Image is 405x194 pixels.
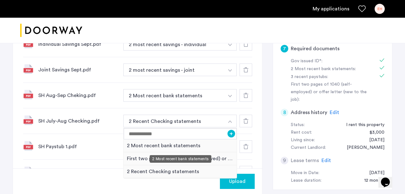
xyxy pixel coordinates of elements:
button: button [123,64,224,76]
div: 12 months [358,177,384,185]
img: arrow [228,95,232,97]
img: logo [20,19,82,42]
div: 8 [281,109,288,116]
button: button [123,115,224,127]
img: file [23,89,33,100]
img: file [23,141,33,151]
div: SH Paystub 1.pdf [38,143,118,150]
div: 2 Most recent bank statements: [291,65,371,73]
div: First two pages of 1040 (self-employed) or offer letter (new to the job): [291,81,371,104]
div: 7 [281,45,288,52]
span: Edit [321,158,331,163]
a: Cazamio logo [20,19,82,42]
img: file [23,166,33,176]
div: $3,000 [363,129,384,136]
div: Current Landlord: [291,144,326,152]
img: arrow [228,69,232,72]
button: button [224,64,237,76]
iframe: chat widget [378,169,399,188]
button: button [224,89,237,102]
img: file [23,115,33,125]
img: arrow [228,44,232,46]
div: 03/01/2024 [363,136,384,144]
img: arrow [228,120,232,123]
div: 2 Recent Checking statements [124,165,237,178]
button: button [224,115,237,127]
div: Gov issued ID*: [291,58,371,65]
span: Edit [330,110,339,115]
h5: Address history [291,109,327,116]
button: button [123,89,224,102]
h5: Required documents [291,45,340,52]
div: I rent this property [340,121,384,129]
div: Status: [291,121,305,129]
button: + [227,130,235,137]
div: SH Aug-Sep Cheking.pdf [38,92,118,99]
span: Upload [229,178,246,185]
h5: Lease terms [291,157,319,164]
div: 10/15/2025 [363,169,384,177]
div: 9 [281,157,288,164]
div: SH July-Aug Checking.pdf [38,117,118,125]
div: First two pages of 1040 (self-employed) or offer letter (new to the job) [124,152,237,165]
div: Jose Montedasca [340,144,384,152]
div: 3 recent paystubs: [291,73,371,81]
div: Individual Savings Sept.pdf [38,40,118,48]
div: Joint Savings Sept.pdf [38,66,118,74]
div: Living since: [291,136,315,144]
button: button [224,38,237,51]
a: My application [313,5,349,13]
img: file [23,64,33,74]
div: EH [375,4,385,14]
div: 2 Most recent bank statements [150,155,211,163]
div: 2 Most recent bank statements [124,139,237,152]
button: button [220,174,255,189]
div: Move in Date: [291,169,319,177]
a: Favorites [358,5,366,13]
div: Rent cost: [291,129,312,136]
div: Lease duration: [291,177,321,185]
button: button [123,38,224,51]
